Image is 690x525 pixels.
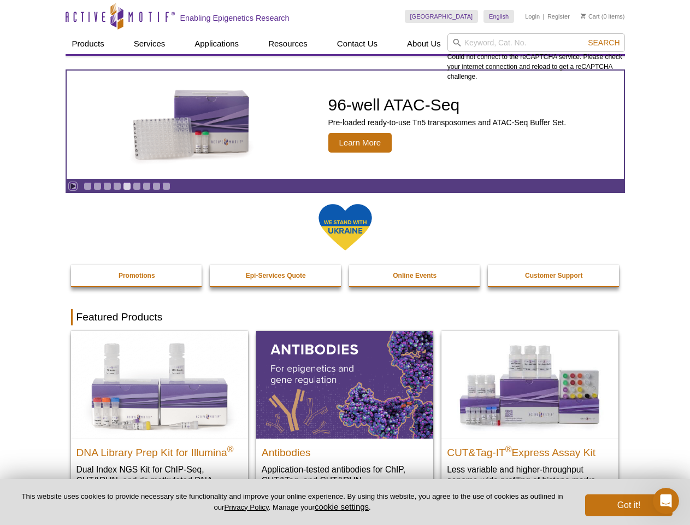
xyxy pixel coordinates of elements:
a: Epi-Services Quote [210,265,342,286]
h2: Antibodies [262,442,428,458]
p: This website uses cookies to provide necessary site functionality and improve your online experie... [17,492,567,512]
h2: DNA Library Prep Kit for Illumina [76,442,243,458]
a: Resources [262,33,314,54]
a: Contact Us [331,33,384,54]
a: About Us [400,33,447,54]
a: Toggle autoplay [69,182,77,190]
a: Go to slide 8 [152,182,161,190]
p: Dual Index NGS Kit for ChIP-Seq, CUT&RUN, and ds methylated DNA assays. [76,464,243,497]
img: Your Cart [581,13,586,19]
p: Less variable and higher-throughput genome-wide profiling of histone marks​. [447,464,613,486]
a: [GEOGRAPHIC_DATA] [405,10,479,23]
strong: Customer Support [525,272,582,279]
a: Products [66,33,111,54]
strong: Epi-Services Quote [246,272,306,279]
a: Cart [581,13,600,20]
a: Go to slide 1 [84,182,92,190]
a: Go to slide 6 [133,182,141,190]
h2: Featured Products [71,309,620,325]
a: Login [525,13,540,20]
button: cookie settings [315,502,369,511]
span: Search [588,38,620,47]
a: Go to slide 3 [103,182,111,190]
a: Privacy Policy [224,503,268,511]
div: Could not connect to the reCAPTCHA service. Please check your internet connection and reload to g... [447,33,625,81]
h2: Enabling Epigenetics Research [180,13,290,23]
button: Got it! [585,494,673,516]
img: Active Motif Kit photo [123,84,260,166]
a: Go to slide 2 [93,182,102,190]
img: CUT&Tag-IT® Express Assay Kit [441,331,618,438]
span: Learn More [328,133,392,153]
button: Search [585,38,623,48]
iframe: Intercom live chat [653,488,679,514]
input: Keyword, Cat. No. [447,33,625,52]
a: Register [547,13,570,20]
sup: ® [505,444,512,453]
strong: Promotions [119,272,155,279]
a: Go to slide 7 [143,182,151,190]
sup: ® [227,444,234,453]
li: | [543,10,545,23]
a: All Antibodies Antibodies Application-tested antibodies for ChIP, CUT&Tag, and CUT&RUN. [256,331,433,497]
a: Active Motif Kit photo 96-well ATAC-Seq Pre-loaded ready-to-use Tn5 transposomes and ATAC-Seq Buf... [67,71,624,179]
a: CUT&Tag-IT® Express Assay Kit CUT&Tag-IT®Express Assay Kit Less variable and higher-throughput ge... [441,331,618,497]
strong: Online Events [393,272,437,279]
li: (0 items) [581,10,625,23]
img: All Antibodies [256,331,433,438]
p: Pre-loaded ready-to-use Tn5 transposomes and ATAC-Seq Buffer Set. [328,118,567,127]
a: Go to slide 5 [123,182,131,190]
h2: CUT&Tag-IT Express Assay Kit [447,442,613,458]
article: 96-well ATAC-Seq [67,71,624,179]
a: DNA Library Prep Kit for Illumina DNA Library Prep Kit for Illumina® Dual Index NGS Kit for ChIP-... [71,331,248,507]
p: Application-tested antibodies for ChIP, CUT&Tag, and CUT&RUN. [262,464,428,486]
a: Services [127,33,172,54]
img: DNA Library Prep Kit for Illumina [71,331,248,438]
a: Customer Support [488,265,620,286]
a: Online Events [349,265,481,286]
img: We Stand With Ukraine [318,203,373,252]
h2: 96-well ATAC-Seq [328,97,567,113]
a: Go to slide 4 [113,182,121,190]
a: Promotions [71,265,203,286]
a: Go to slide 9 [162,182,170,190]
a: Applications [188,33,245,54]
a: English [483,10,514,23]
